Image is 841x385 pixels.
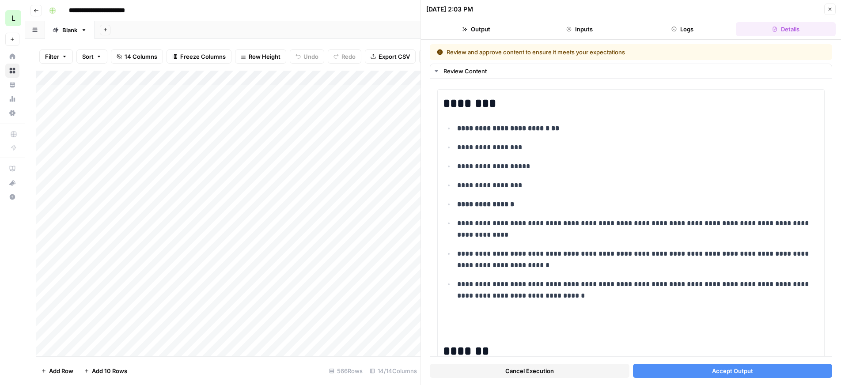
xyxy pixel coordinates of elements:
[5,92,19,106] a: Usage
[49,366,73,375] span: Add Row
[633,22,733,36] button: Logs
[430,364,629,378] button: Cancel Execution
[5,7,19,29] button: Workspace: Lob
[62,26,77,34] div: Blank
[379,52,410,61] span: Export CSV
[5,162,19,176] a: AirOps Academy
[79,364,133,378] button: Add 10 Rows
[5,190,19,204] button: Help + Support
[426,5,473,14] div: [DATE] 2:03 PM
[235,49,286,64] button: Row Height
[341,52,356,61] span: Redo
[5,106,19,120] a: Settings
[6,176,19,189] div: What's new?
[290,49,324,64] button: Undo
[125,52,157,61] span: 14 Columns
[45,52,59,61] span: Filter
[328,49,361,64] button: Redo
[5,78,19,92] a: Your Data
[5,64,19,78] a: Browse
[36,364,79,378] button: Add Row
[303,52,318,61] span: Undo
[111,49,163,64] button: 14 Columns
[39,49,73,64] button: Filter
[5,49,19,64] a: Home
[505,366,554,375] span: Cancel Execution
[712,366,753,375] span: Accept Output
[426,22,526,36] button: Output
[76,49,107,64] button: Sort
[180,52,226,61] span: Freeze Columns
[443,67,826,75] div: Review Content
[82,52,94,61] span: Sort
[326,364,366,378] div: 566 Rows
[365,49,416,64] button: Export CSV
[249,52,280,61] span: Row Height
[45,21,95,39] a: Blank
[11,13,15,23] span: L
[530,22,629,36] button: Inputs
[430,64,832,78] button: Review Content
[92,366,127,375] span: Add 10 Rows
[437,48,725,57] div: Review and approve content to ensure it meets your expectations
[5,176,19,190] button: What's new?
[167,49,231,64] button: Freeze Columns
[736,22,836,36] button: Details
[633,364,833,378] button: Accept Output
[366,364,420,378] div: 14/14 Columns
